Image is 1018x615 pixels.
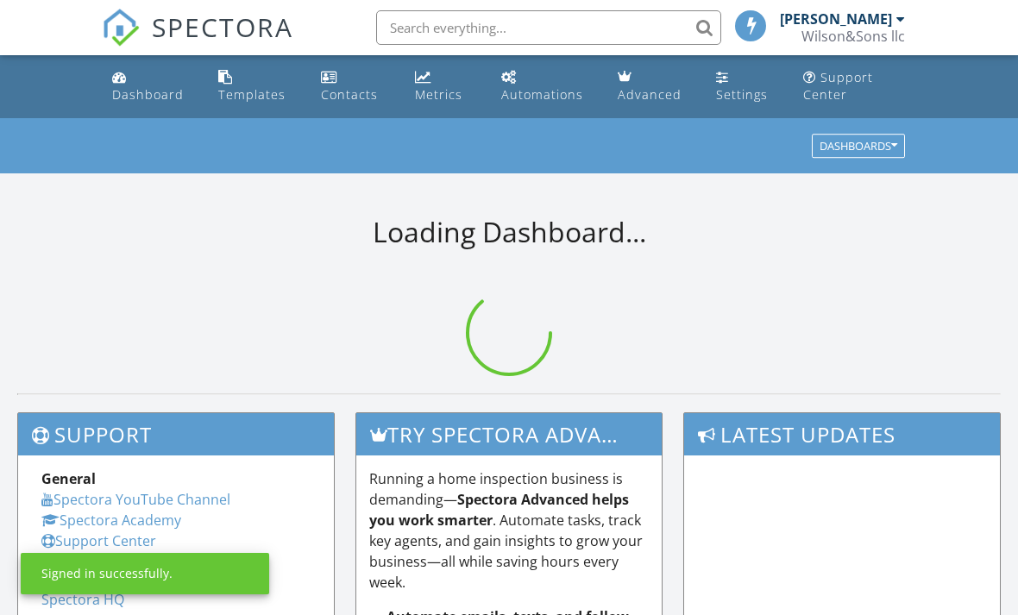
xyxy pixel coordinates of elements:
[41,490,230,509] a: Spectora YouTube Channel
[709,62,782,111] a: Settings
[211,62,300,111] a: Templates
[611,62,695,111] a: Advanced
[820,141,897,153] div: Dashboards
[494,62,596,111] a: Automations (Basic)
[369,468,649,593] p: Running a home inspection business is demanding— . Automate tasks, track key agents, and gain ins...
[41,531,156,550] a: Support Center
[41,590,124,609] a: Spectora HQ
[376,10,721,45] input: Search everything...
[41,469,96,488] strong: General
[102,23,293,60] a: SPECTORA
[105,62,198,111] a: Dashboard
[408,62,481,111] a: Metrics
[796,62,913,111] a: Support Center
[684,413,1000,455] h3: Latest Updates
[812,135,905,159] button: Dashboards
[41,511,181,530] a: Spectora Academy
[321,86,378,103] div: Contacts
[618,86,682,103] div: Advanced
[218,86,286,103] div: Templates
[501,86,583,103] div: Automations
[356,413,662,455] h3: Try spectora advanced [DATE]
[41,565,173,582] div: Signed in successfully.
[803,69,873,103] div: Support Center
[102,9,140,47] img: The Best Home Inspection Software - Spectora
[369,490,629,530] strong: Spectora Advanced helps you work smarter
[801,28,905,45] div: Wilson&Sons llc
[18,413,334,455] h3: Support
[780,10,892,28] div: [PERSON_NAME]
[152,9,293,45] span: SPECTORA
[112,86,184,103] div: Dashboard
[415,86,462,103] div: Metrics
[716,86,768,103] div: Settings
[314,62,395,111] a: Contacts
